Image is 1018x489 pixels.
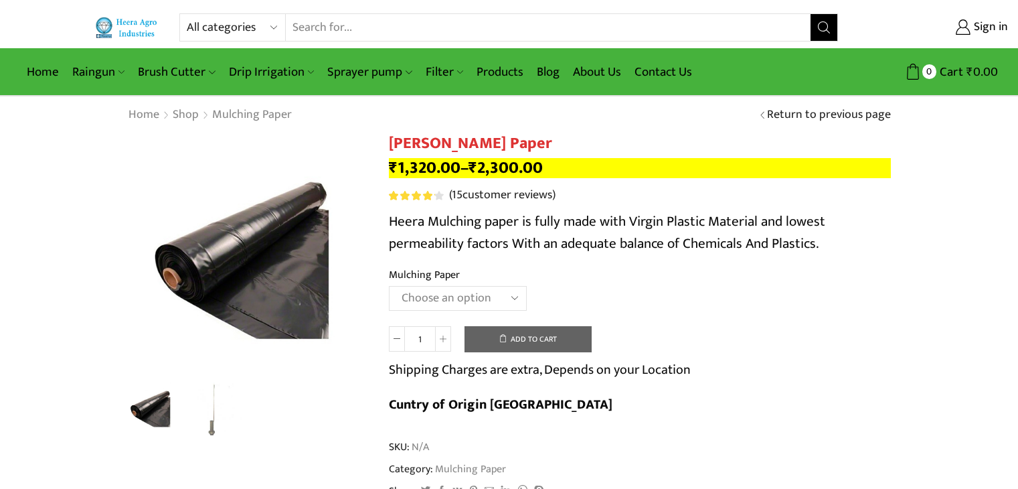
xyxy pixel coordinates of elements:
span: Category: [389,462,506,477]
p: – [389,158,891,178]
li: 2 / 2 [186,382,242,435]
li: 1 / 2 [124,382,180,435]
a: Shop [172,107,199,124]
span: Cart [936,63,963,81]
span: 15 [389,191,446,200]
span: 0 [922,64,936,78]
span: Sign in [970,19,1008,36]
a: Contact Us [628,56,699,88]
p: Shipping Charges are extra, Depends on your Location [389,359,691,380]
div: 1 / 2 [128,134,369,375]
a: About Us [566,56,628,88]
img: Mulching Paper Hole Long [186,382,242,437]
span: 15 [452,185,462,205]
a: Sprayer pump [321,56,418,88]
span: ₹ [966,62,973,82]
span: Heera Mulching paper is fully made with Virgin Plastic Material and lowest permeability factors W... [389,210,825,256]
span: ₹ [389,154,398,182]
span: SKU: [389,439,891,455]
img: Heera Mulching Paper [128,134,369,375]
label: Mulching Paper [389,267,460,283]
a: Mulching-Hole [186,382,242,437]
a: Home [20,56,66,88]
button: Add to cart [464,326,592,353]
input: Search for... [286,14,811,41]
a: Home [128,107,160,124]
a: Filter [419,56,470,88]
div: Rated 4.27 out of 5 [389,191,443,200]
a: Drip Irrigation [222,56,321,88]
a: Mulching Paper [211,107,292,124]
a: Mulching Paper [433,460,506,478]
bdi: 0.00 [966,62,998,82]
a: Sign in [858,15,1008,40]
bdi: 1,320.00 [389,154,460,182]
button: Search button [811,14,837,41]
a: Products [470,56,530,88]
h1: [PERSON_NAME] Paper [389,134,891,153]
input: Product quantity [405,326,435,352]
a: Raingun [66,56,131,88]
span: Rated out of 5 based on customer ratings [389,191,435,200]
a: (15customer reviews) [449,187,556,204]
a: Brush Cutter [131,56,222,88]
a: Return to previous page [767,107,891,124]
nav: Breadcrumb [128,107,292,124]
a: Blog [530,56,566,88]
bdi: 2,300.00 [469,154,543,182]
b: Cuntry of Origin [GEOGRAPHIC_DATA] [389,393,612,416]
span: N/A [410,439,429,455]
a: 0 Cart ₹0.00 [851,60,998,84]
span: ₹ [469,154,477,182]
img: Heera Mulching Paper [124,380,180,435]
